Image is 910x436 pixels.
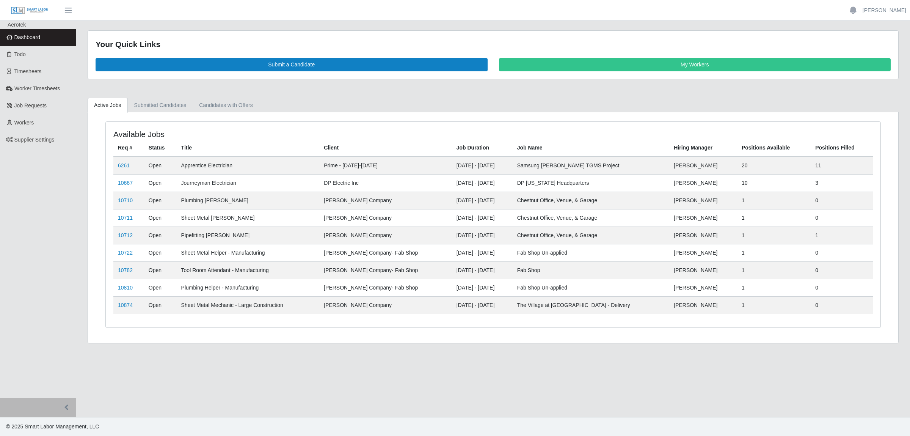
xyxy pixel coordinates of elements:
[144,139,177,157] th: Status
[319,261,452,279] td: [PERSON_NAME] Company- Fab Shop
[144,279,177,296] td: Open
[96,58,488,71] a: Submit a Candidate
[177,296,320,314] td: Sheet Metal Mechanic - Large Construction
[669,192,737,209] td: [PERSON_NAME]
[811,296,873,314] td: 0
[452,192,513,209] td: [DATE] - [DATE]
[811,209,873,227] td: 0
[737,227,811,244] td: 1
[113,129,423,139] h4: Available Jobs
[319,244,452,261] td: [PERSON_NAME] Company- Fab Shop
[737,192,811,209] td: 1
[177,227,320,244] td: Pipefitting [PERSON_NAME]
[177,209,320,227] td: Sheet Metal [PERSON_NAME]
[118,285,133,291] a: 10810
[118,180,133,186] a: 10667
[319,279,452,296] td: [PERSON_NAME] Company- Fab Shop
[811,261,873,279] td: 0
[811,139,873,157] th: Positions Filled
[513,244,669,261] td: Fab Shop Un-applied
[177,174,320,192] td: Journeyman Electrician
[737,279,811,296] td: 1
[811,157,873,175] td: 11
[669,279,737,296] td: [PERSON_NAME]
[513,139,669,157] th: Job Name
[452,261,513,279] td: [DATE] - [DATE]
[452,279,513,296] td: [DATE] - [DATE]
[737,296,811,314] td: 1
[144,227,177,244] td: Open
[113,139,144,157] th: Req #
[452,157,513,175] td: [DATE] - [DATE]
[6,423,99,430] span: © 2025 Smart Labor Management, LLC
[669,174,737,192] td: [PERSON_NAME]
[737,139,811,157] th: Positions Available
[14,102,47,109] span: Job Requests
[513,174,669,192] td: DP [US_STATE] Headquarters
[669,227,737,244] td: [PERSON_NAME]
[14,85,60,91] span: Worker Timesheets
[452,296,513,314] td: [DATE] - [DATE]
[513,157,669,175] td: Samsung [PERSON_NAME] TGMS Project
[177,261,320,279] td: Tool Room Attendant - Manufacturing
[144,174,177,192] td: Open
[14,120,34,126] span: Workers
[144,209,177,227] td: Open
[144,157,177,175] td: Open
[14,68,42,74] span: Timesheets
[499,58,891,71] a: My Workers
[863,6,906,14] a: [PERSON_NAME]
[96,38,891,50] div: Your Quick Links
[811,174,873,192] td: 3
[811,244,873,261] td: 0
[144,261,177,279] td: Open
[452,174,513,192] td: [DATE] - [DATE]
[177,157,320,175] td: Apprentice Electrician
[669,261,737,279] td: [PERSON_NAME]
[14,51,26,57] span: Todo
[11,6,49,15] img: SLM Logo
[452,209,513,227] td: [DATE] - [DATE]
[737,174,811,192] td: 10
[319,174,452,192] td: DP Electric Inc
[737,261,811,279] td: 1
[319,227,452,244] td: [PERSON_NAME] Company
[513,192,669,209] td: Chestnut Office, Venue, & Garage
[513,296,669,314] td: The Village at [GEOGRAPHIC_DATA] - Delivery
[88,98,128,113] a: Active Jobs
[319,296,452,314] td: [PERSON_NAME] Company
[669,209,737,227] td: [PERSON_NAME]
[118,215,133,221] a: 10711
[319,209,452,227] td: [PERSON_NAME] Company
[14,34,41,40] span: Dashboard
[128,98,193,113] a: Submitted Candidates
[737,157,811,175] td: 20
[669,157,737,175] td: [PERSON_NAME]
[118,267,133,273] a: 10782
[118,197,133,203] a: 10710
[811,192,873,209] td: 0
[669,139,737,157] th: Hiring Manager
[669,244,737,261] td: [PERSON_NAME]
[452,139,513,157] th: Job Duration
[452,227,513,244] td: [DATE] - [DATE]
[118,302,133,308] a: 10874
[737,209,811,227] td: 1
[177,139,320,157] th: Title
[319,192,452,209] td: [PERSON_NAME] Company
[144,296,177,314] td: Open
[177,279,320,296] td: Plumbing Helper - Manufacturing
[193,98,259,113] a: Candidates with Offers
[452,244,513,261] td: [DATE] - [DATE]
[513,227,669,244] td: Chestnut Office, Venue, & Garage
[177,244,320,261] td: Sheet Metal Helper - Manufacturing
[513,261,669,279] td: Fab Shop
[8,22,26,28] span: Aerotek
[513,209,669,227] td: Chestnut Office, Venue, & Garage
[144,244,177,261] td: Open
[811,279,873,296] td: 0
[177,192,320,209] td: Plumbing [PERSON_NAME]
[118,232,133,238] a: 10712
[811,227,873,244] td: 1
[14,137,55,143] span: Supplier Settings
